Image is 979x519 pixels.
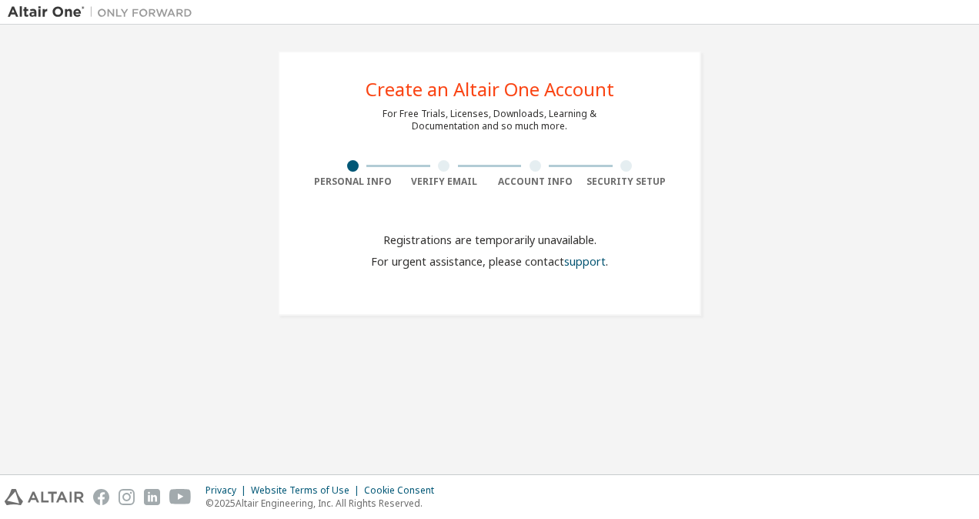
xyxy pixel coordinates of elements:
[205,484,251,497] div: Privacy
[399,176,490,188] div: Verify Email
[564,254,606,269] a: support
[5,489,84,505] img: altair_logo.svg
[205,497,443,510] p: © 2025 Altair Engineering, Inc. All Rights Reserved.
[353,216,626,286] div: Registrations are temporarily unavailable. For urgent assistance, please contact .
[93,489,109,505] img: facebook.svg
[364,484,443,497] div: Cookie Consent
[119,489,135,505] img: instagram.svg
[8,5,200,20] img: Altair One
[581,176,673,188] div: Security Setup
[307,176,399,188] div: Personal Info
[489,176,581,188] div: Account Info
[366,80,614,99] div: Create an Altair One Account
[251,484,364,497] div: Website Terms of Use
[383,108,596,132] div: For Free Trials, Licenses, Downloads, Learning & Documentation and so much more.
[144,489,160,505] img: linkedin.svg
[169,489,192,505] img: youtube.svg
